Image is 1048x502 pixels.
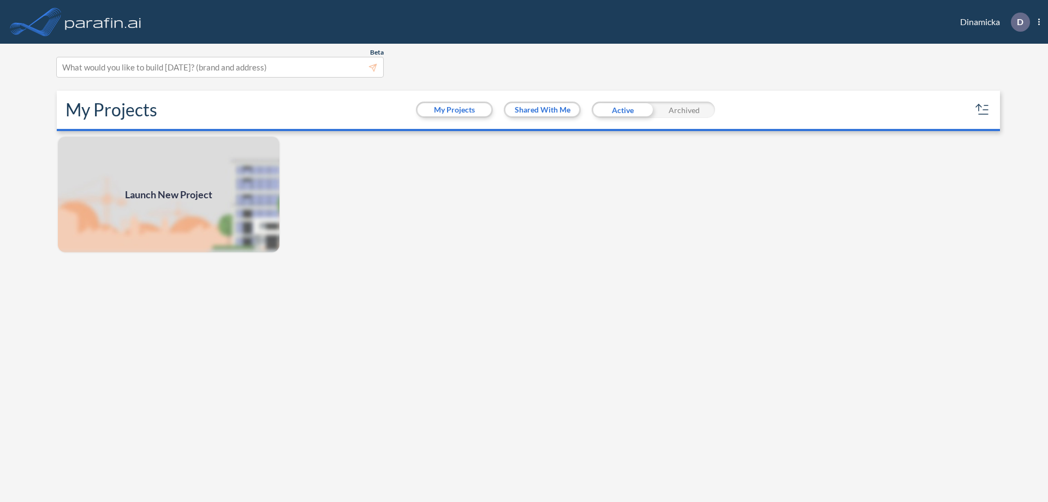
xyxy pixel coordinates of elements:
[592,102,653,118] div: Active
[57,135,281,253] a: Launch New Project
[418,103,491,116] button: My Projects
[57,135,281,253] img: add
[653,102,715,118] div: Archived
[65,99,157,120] h2: My Projects
[505,103,579,116] button: Shared With Me
[370,48,384,57] span: Beta
[125,187,212,202] span: Launch New Project
[1017,17,1023,27] p: D
[974,101,991,119] button: sort
[63,11,144,33] img: logo
[944,13,1040,32] div: Dinamicka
